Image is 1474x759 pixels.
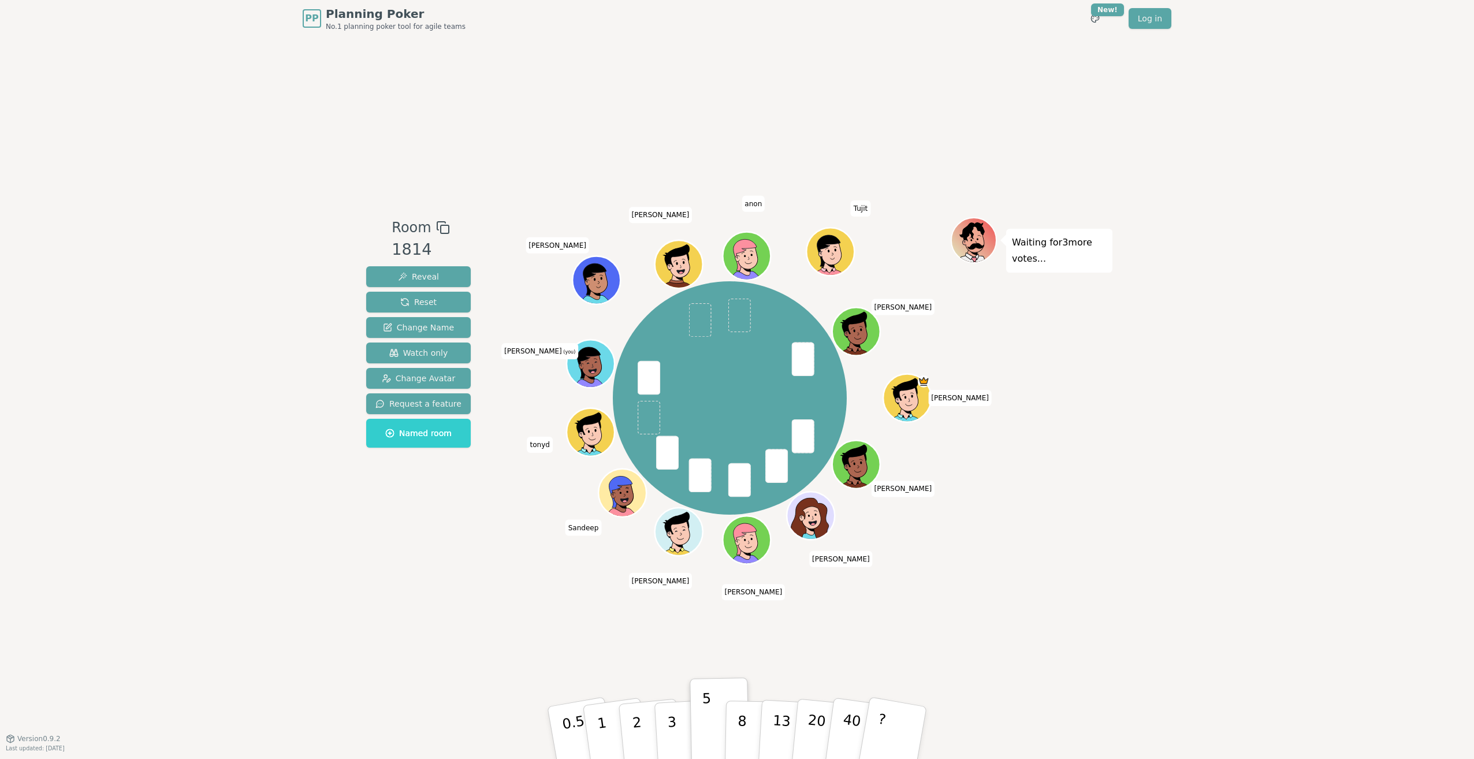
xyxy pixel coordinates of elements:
button: Version0.9.2 [6,734,61,743]
span: Change Avatar [382,373,456,384]
span: Click to change your name [721,584,785,600]
span: (you) [562,349,576,355]
span: Planning Poker [326,6,466,22]
span: Click to change your name [928,390,992,406]
span: Watch only [389,347,448,359]
button: Reveal [366,266,471,287]
div: New! [1091,3,1124,16]
button: Change Name [366,317,471,338]
span: Reveal [398,271,439,282]
span: Room [392,217,431,238]
button: New! [1085,8,1105,29]
span: Rob is the host [918,375,930,388]
span: Click to change your name [809,551,873,567]
span: Click to change your name [629,573,693,589]
span: Click to change your name [872,481,935,497]
span: Click to change your name [501,343,578,359]
span: Request a feature [375,398,461,410]
span: Last updated: [DATE] [6,745,65,751]
a: PPPlanning PokerNo.1 planning poker tool for agile teams [303,6,466,31]
span: Click to change your name [526,237,589,254]
span: Click to change your name [565,520,602,536]
span: Click to change your name [629,207,693,223]
span: No.1 planning poker tool for agile teams [326,22,466,31]
span: Click to change your name [872,299,935,315]
span: Change Name [383,322,454,333]
p: Waiting for 3 more votes... [1012,235,1107,267]
button: Reset [366,292,471,312]
button: Click to change your avatar [568,341,613,386]
button: Request a feature [366,393,471,414]
span: Click to change your name [742,196,765,212]
a: Log in [1129,8,1171,29]
button: Change Avatar [366,368,471,389]
span: Named room [385,427,452,439]
div: 1814 [392,238,449,262]
button: Named room [366,419,471,448]
span: PP [305,12,318,25]
span: Version 0.9.2 [17,734,61,743]
span: Click to change your name [527,437,552,453]
span: Click to change your name [851,200,871,217]
button: Watch only [366,343,471,363]
span: Reset [400,296,437,308]
p: 5 [702,690,712,753]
